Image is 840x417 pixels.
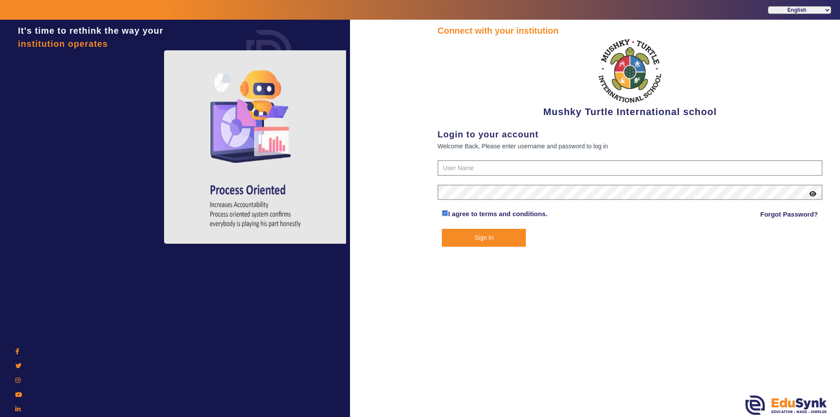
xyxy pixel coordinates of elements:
img: login.png [236,20,302,85]
span: It's time to rethink the way your [18,26,163,35]
img: login4.png [164,50,348,244]
div: Login to your account [437,128,822,141]
div: Welcome Back, Please enter username and password to log in [437,141,822,151]
div: Connect with your institution [437,24,822,37]
a: Forgot Password? [760,209,818,220]
span: institution operates [18,39,108,49]
a: I agree to terms and conditions. [448,210,547,217]
img: f2cfa3ea-8c3d-4776-b57d-4b8cb03411bc [597,37,663,105]
input: User Name [437,160,822,176]
div: Mushky Turtle International school [437,37,822,119]
img: edusynk.png [745,396,827,415]
button: Sign In [442,229,526,247]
